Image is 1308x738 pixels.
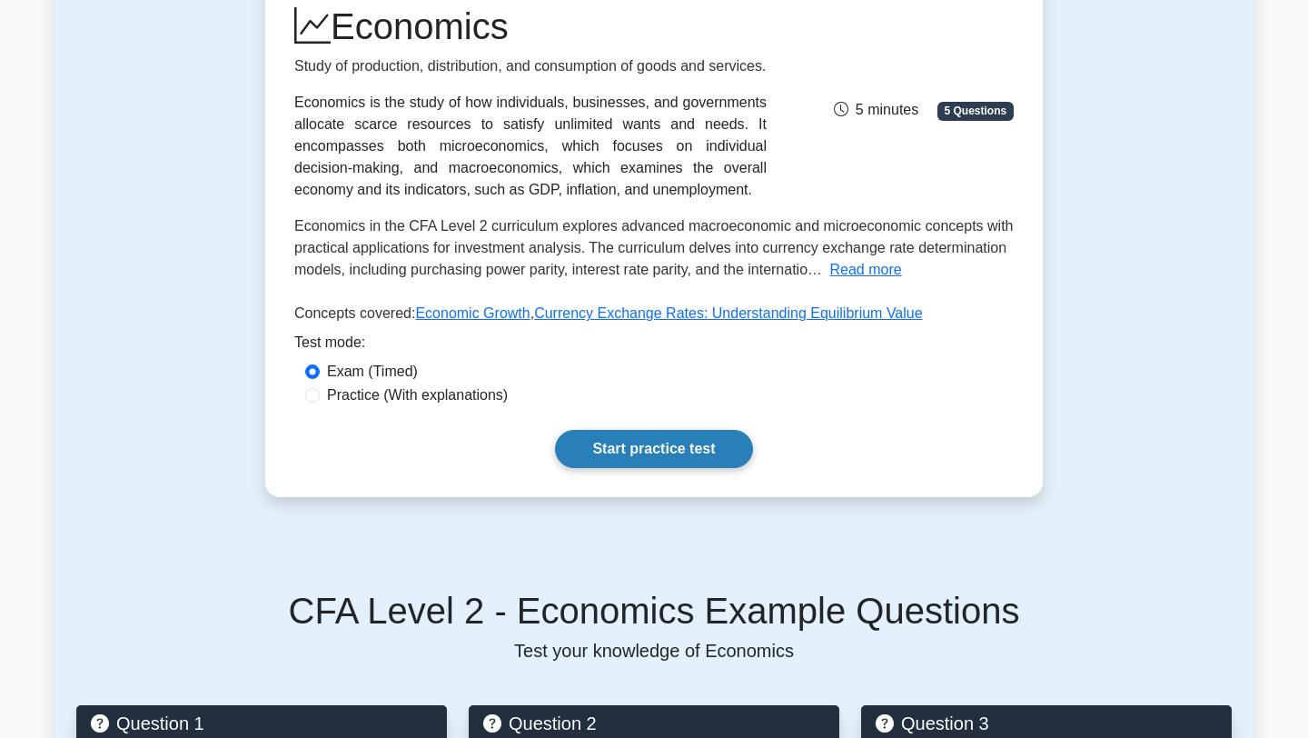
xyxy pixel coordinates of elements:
[294,218,1013,277] span: Economics in the CFA Level 2 curriculum explores advanced macroeconomic and microeconomic concept...
[937,102,1014,120] span: 5 Questions
[555,430,752,468] a: Start practice test
[294,55,767,77] p: Study of production, distribution, and consumption of goods and services.
[91,713,432,734] h5: Question 1
[76,589,1232,633] h5: CFA Level 2 - Economics Example Questions
[76,640,1232,662] p: Test your knowledge of Economics
[294,5,767,48] h1: Economics
[327,361,418,383] label: Exam (Timed)
[294,92,767,201] div: Economics is the study of how individuals, businesses, and governments allocate scarce resources ...
[415,305,530,321] a: Economic Growth
[834,102,918,117] span: 5 minutes
[534,305,922,321] a: Currency Exchange Rates: Understanding Equilibrium Value
[294,303,1014,332] p: Concepts covered: ,
[483,713,825,734] h5: Question 2
[830,259,902,281] button: Read more
[327,384,508,406] label: Practice (With explanations)
[294,332,1014,361] div: Test mode:
[876,713,1217,734] h5: Question 3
